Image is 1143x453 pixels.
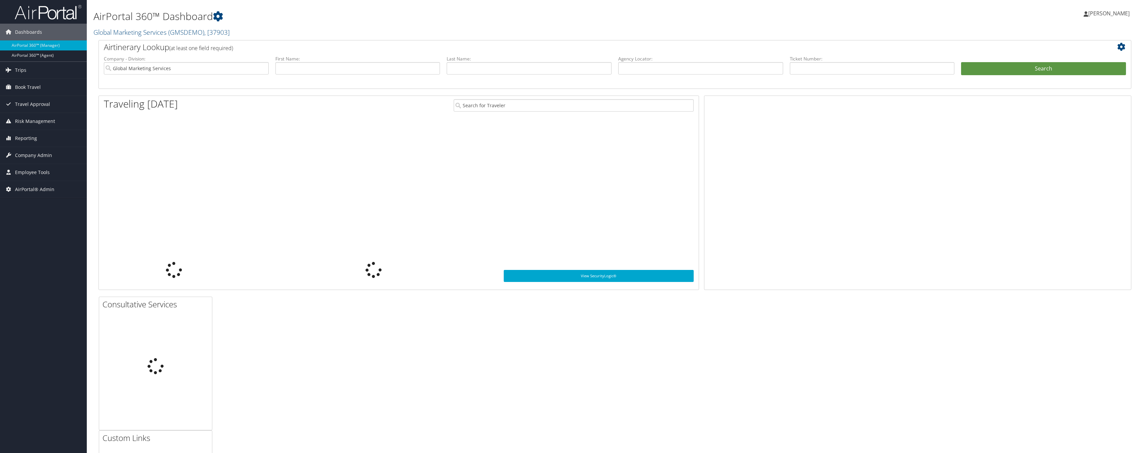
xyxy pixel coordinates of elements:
[15,96,50,113] span: Travel Approval
[168,28,204,37] span: ( GMSDEMO )
[204,28,230,37] span: , [ 37903 ]
[618,55,783,62] label: Agency Locator:
[961,62,1126,75] button: Search
[15,24,42,40] span: Dashboards
[15,130,37,147] span: Reporting
[1088,10,1130,17] span: [PERSON_NAME]
[15,147,52,164] span: Company Admin
[104,55,269,62] label: Company - Division:
[15,62,26,79] span: Trips
[104,41,1040,53] h2: Airtinerary Lookup
[15,79,41,96] span: Book Travel
[15,181,54,198] span: AirPortal® Admin
[15,113,55,130] span: Risk Management
[169,44,233,52] span: (at least one field required)
[93,28,230,37] a: Global Marketing Services
[15,4,81,20] img: airportal-logo.png
[1084,3,1136,23] a: [PERSON_NAME]
[504,270,694,282] a: View SecurityLogic®
[454,99,694,112] input: Search for Traveler
[790,55,955,62] label: Ticket Number:
[102,299,212,310] h2: Consultative Services
[15,164,50,181] span: Employee Tools
[447,55,612,62] label: Last Name:
[104,97,178,111] h1: Traveling [DATE]
[275,55,440,62] label: First Name:
[93,9,789,23] h1: AirPortal 360™ Dashboard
